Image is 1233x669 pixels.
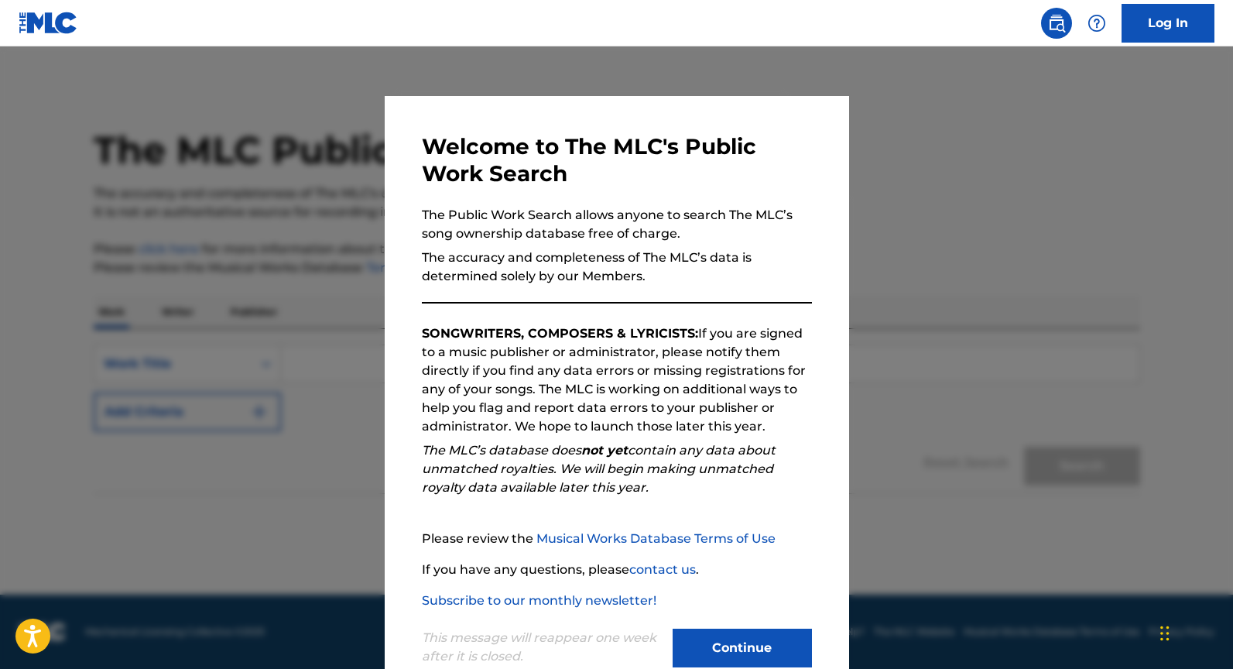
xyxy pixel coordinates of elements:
img: search [1047,14,1066,33]
a: Subscribe to our monthly newsletter! [422,593,656,608]
p: If you are signed to a music publisher or administrator, please notify them directly if you find ... [422,324,812,436]
div: Help [1081,8,1112,39]
button: Continue [673,629,812,667]
p: If you have any questions, please . [422,561,812,579]
strong: not yet [581,443,628,458]
img: help [1087,14,1106,33]
p: The accuracy and completeness of The MLC’s data is determined solely by our Members. [422,249,812,286]
div: Drag [1160,610,1170,657]
a: Log In [1122,4,1214,43]
a: Public Search [1041,8,1072,39]
img: MLC Logo [19,12,78,34]
p: This message will reappear one week after it is closed. [422,629,663,666]
a: Musical Works Database Terms of Use [536,531,776,546]
h3: Welcome to The MLC's Public Work Search [422,133,812,187]
strong: SONGWRITERS, COMPOSERS & LYRICISTS: [422,326,698,341]
a: contact us [629,562,696,577]
iframe: Chat Widget [1156,595,1233,669]
p: The Public Work Search allows anyone to search The MLC’s song ownership database free of charge. [422,206,812,243]
p: Please review the [422,530,812,548]
em: The MLC’s database does contain any data about unmatched royalties. We will begin making unmatche... [422,443,776,495]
